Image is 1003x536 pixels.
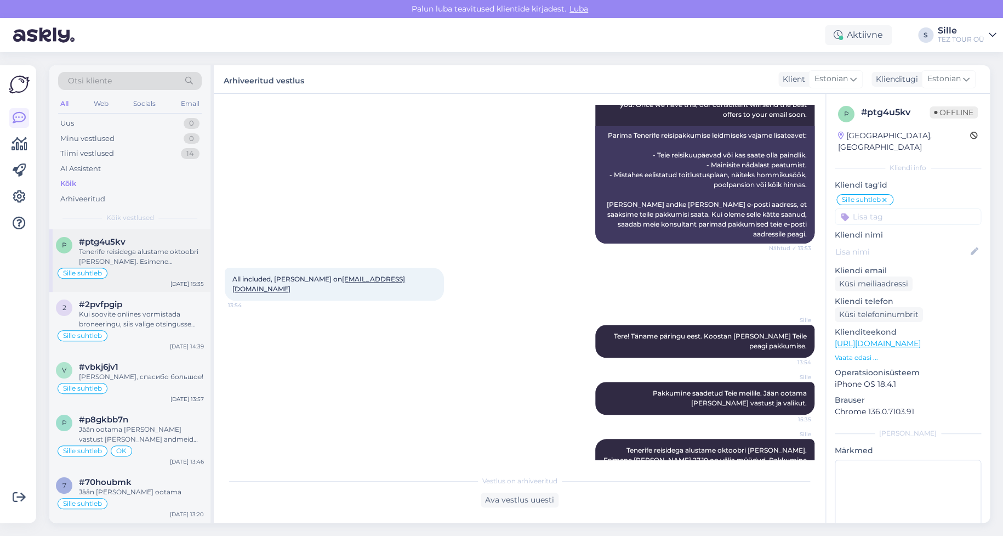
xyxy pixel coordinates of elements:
[835,406,981,417] p: Chrome 136.0.7103.91
[838,130,970,153] div: [GEOGRAPHIC_DATA], [GEOGRAPHIC_DATA]
[835,445,981,456] p: Märkmed
[844,110,849,118] span: p
[482,476,557,486] span: Vestlus on arhiveeritud
[603,446,808,474] span: Tenerife reisidega alustame oktoobri [PERSON_NAME]. Esimene [PERSON_NAME] 27.10 on välja müüdud. ...
[825,25,892,45] div: Aktiivne
[835,277,913,291] div: Küsi meiliaadressi
[595,126,814,244] div: Parima Tenerife reisipakkumise leidmiseks vajame lisateavet: - Teie reisikuupäevad või kas saate ...
[769,244,811,252] span: Nähtud ✓ 13:53
[62,481,66,489] span: 7
[835,367,981,379] p: Operatsioonisüsteem
[835,163,981,173] div: Kliendi info
[835,296,981,307] p: Kliendi telefon
[63,332,102,339] span: Sille suhtleb
[770,358,811,366] span: 13:54
[62,366,66,374] span: v
[871,74,918,85] div: Klienditugi
[835,338,921,348] a: [URL][DOMAIN_NAME]
[79,362,118,372] span: #vbkj6jv1
[861,106,930,119] div: # ptg4u5kv
[835,379,981,390] p: iPhone OS 18.4.1
[835,229,981,241] p: Kliendi nimi
[918,27,933,43] div: S
[835,265,981,277] p: Kliendi email
[481,493,559,507] div: Ava vestlus uuesti
[835,307,923,322] div: Küsi telefoninumbrit
[930,106,978,119] span: Offline
[79,309,204,329] div: Kui soovite onlines vormistada broneeringu, siis valige otsingusse reisipaketid [PERSON_NAME] nin...
[79,237,126,247] span: #ptg4u5kv
[116,448,127,454] span: OK
[184,133,200,144] div: 0
[927,73,961,85] span: Estonian
[653,389,808,407] span: Pakkumine saadetud Teie meilile. Jään ootama [PERSON_NAME] vastust ja valikut.
[9,74,30,95] img: Askly Logo
[842,196,881,203] span: Sille suhtleb
[835,179,981,191] p: Kliendi tag'id
[814,73,848,85] span: Estonian
[835,326,981,338] p: Klienditeekond
[184,118,200,129] div: 0
[770,373,811,381] span: Sille
[62,419,67,427] span: p
[79,415,128,425] span: #p8gkbb7n
[63,385,102,392] span: Sille suhtleb
[106,213,154,223] span: Kõik vestlused
[778,74,805,85] div: Klient
[181,148,200,159] div: 14
[60,178,76,189] div: Kõik
[63,500,102,507] span: Sille suhtleb
[60,133,115,144] div: Minu vestlused
[770,430,811,438] span: Sille
[79,425,204,444] div: Jään ootama [PERSON_NAME] vastust [PERSON_NAME] andmeid broneerimiseks
[224,72,304,87] label: Arhiveeritud vestlus
[170,395,204,403] div: [DATE] 13:57
[938,35,984,44] div: TEZ TOUR OÜ
[170,458,204,466] div: [DATE] 13:46
[62,241,67,249] span: p
[63,448,102,454] span: Sille suhtleb
[614,332,808,350] span: Tere! Täname päringu eest. Koostan [PERSON_NAME] Teile peagi pakkumise.
[170,510,204,518] div: [DATE] 13:20
[770,415,811,424] span: 15:35
[60,118,74,129] div: Uus
[62,303,66,312] span: 2
[179,97,202,111] div: Email
[58,97,71,111] div: All
[835,353,981,363] p: Vaata edasi ...
[228,301,269,309] span: 13:54
[835,428,981,438] div: [PERSON_NAME]
[232,275,405,293] span: All included, [PERSON_NAME] on
[938,26,996,44] a: SilleTEZ TOUR OÜ
[835,246,968,258] input: Lisa nimi
[63,270,102,277] span: Sille suhtleb
[131,97,158,111] div: Socials
[835,394,981,406] p: Brauser
[68,75,112,87] span: Otsi kliente
[79,477,132,487] span: #70houbmk
[79,247,204,267] div: Tenerife reisidega alustame oktoobri [PERSON_NAME]. Esimene [PERSON_NAME] 27.10 on välja müüdud. ...
[60,163,101,174] div: AI Assistent
[938,26,984,35] div: Sille
[79,487,204,497] div: Jään [PERSON_NAME] ootama
[60,194,105,205] div: Arhiveeritud
[770,316,811,324] span: Sille
[566,4,591,14] span: Luba
[60,148,114,159] div: Tiimi vestlused
[835,208,981,225] input: Lisa tag
[79,372,204,382] div: [PERSON_NAME], спасибо большое!
[170,280,204,288] div: [DATE] 15:35
[170,342,204,351] div: [DATE] 14:39
[79,300,122,309] span: #2pvfpgip
[92,97,111,111] div: Web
